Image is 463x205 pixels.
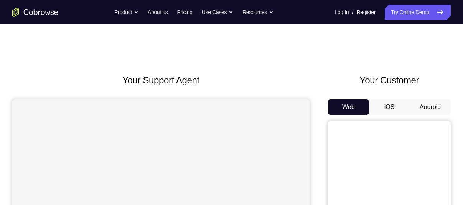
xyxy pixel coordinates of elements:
[357,5,376,20] a: Register
[114,5,138,20] button: Product
[352,8,353,17] span: /
[12,8,58,17] a: Go to the home page
[12,73,310,87] h2: Your Support Agent
[410,99,451,115] button: Android
[148,5,168,20] a: About us
[328,99,369,115] button: Web
[369,99,410,115] button: iOS
[202,5,233,20] button: Use Cases
[177,5,192,20] a: Pricing
[328,73,451,87] h2: Your Customer
[385,5,451,20] a: Try Online Demo
[334,5,349,20] a: Log In
[242,5,274,20] button: Resources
